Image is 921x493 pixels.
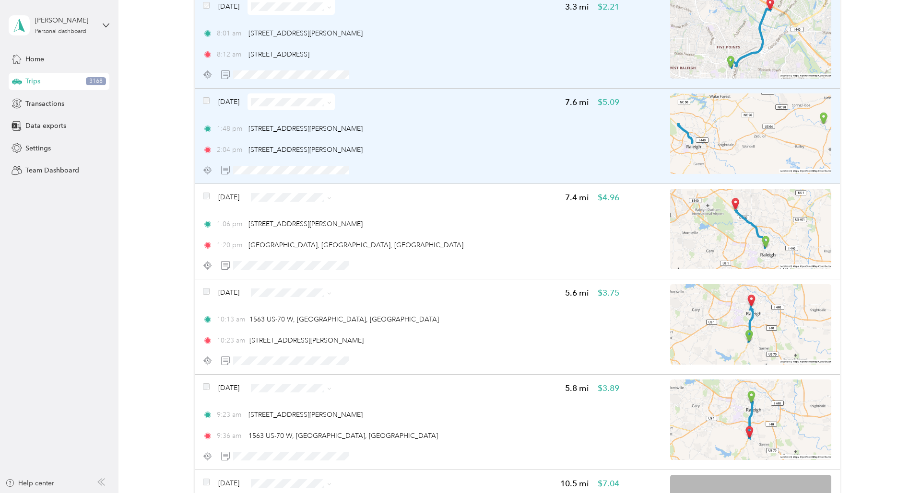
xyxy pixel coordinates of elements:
[598,96,619,108] span: $5.09
[248,125,363,133] span: [STREET_ADDRESS][PERSON_NAME]
[565,192,589,204] span: 7.4 mi
[35,29,86,34] div: Personal dashboard
[670,189,831,269] img: minimap
[217,124,244,134] span: 1:48 pm
[218,383,239,393] span: [DATE]
[565,382,589,394] span: 5.8 mi
[248,146,363,154] span: [STREET_ADDRESS][PERSON_NAME]
[25,143,51,153] span: Settings
[598,287,619,299] span: $3.75
[25,165,79,175] span: Team Dashboard
[670,93,831,174] img: minimap
[218,97,239,107] span: [DATE]
[249,315,439,323] span: 1563 US-70 W, [GEOGRAPHIC_DATA], [GEOGRAPHIC_DATA]
[25,99,64,109] span: Transactions
[217,49,244,59] span: 8:12 am
[560,478,589,490] span: 10.5 mi
[249,336,364,344] span: [STREET_ADDRESS][PERSON_NAME]
[598,1,619,13] span: $2.21
[565,1,589,13] span: 3.3 mi
[867,439,921,493] iframe: Everlance-gr Chat Button Frame
[565,287,589,299] span: 5.6 mi
[25,76,40,86] span: Trips
[218,192,239,202] span: [DATE]
[86,77,106,86] span: 3168
[565,96,589,108] span: 7.6 mi
[35,15,95,25] div: [PERSON_NAME]
[217,314,245,324] span: 10:13 am
[248,241,463,249] span: [GEOGRAPHIC_DATA], [GEOGRAPHIC_DATA], [GEOGRAPHIC_DATA]
[248,411,363,419] span: [STREET_ADDRESS][PERSON_NAME]
[217,145,244,155] span: 2:04 pm
[217,431,244,441] span: 9:36 am
[248,432,438,440] span: 1563 US-70 W, [GEOGRAPHIC_DATA], [GEOGRAPHIC_DATA]
[25,121,66,131] span: Data exports
[217,410,244,420] span: 9:23 am
[670,379,831,460] img: minimap
[217,240,244,250] span: 1:20 pm
[670,284,831,365] img: minimap
[248,50,309,58] span: [STREET_ADDRESS]
[218,287,239,298] span: [DATE]
[598,382,619,394] span: $3.89
[598,478,619,490] span: $7.04
[25,54,44,64] span: Home
[248,29,363,37] span: [STREET_ADDRESS][PERSON_NAME]
[217,335,245,345] span: 10:23 am
[598,192,619,204] span: $4.96
[217,28,244,38] span: 8:01 am
[248,220,363,228] span: [STREET_ADDRESS][PERSON_NAME]
[217,219,244,229] span: 1:06 pm
[218,1,239,11] span: [DATE]
[218,478,239,488] span: [DATE]
[5,478,54,488] button: Help center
